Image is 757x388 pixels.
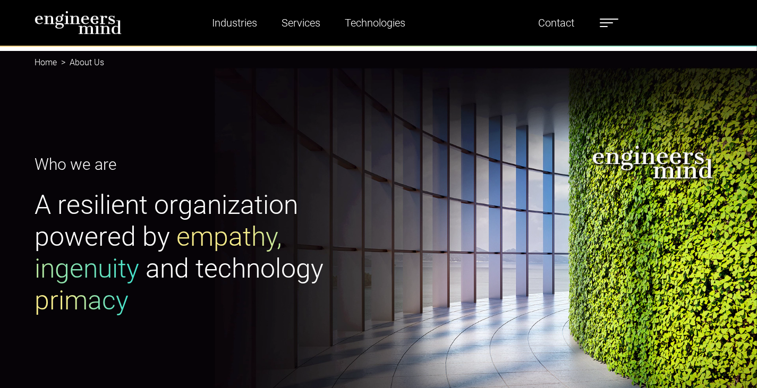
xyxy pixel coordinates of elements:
[35,221,282,284] span: empathy, ingenuity
[534,11,579,35] a: Contact
[35,285,129,316] span: primacy
[57,56,104,69] li: About Us
[35,189,372,316] h1: A resilient organization powered by and technology
[35,57,57,67] a: Home
[35,152,372,176] p: Who we are
[208,11,261,35] a: Industries
[341,11,410,35] a: Technologies
[35,11,122,35] img: logo
[277,11,325,35] a: Services
[35,51,723,74] nav: breadcrumb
